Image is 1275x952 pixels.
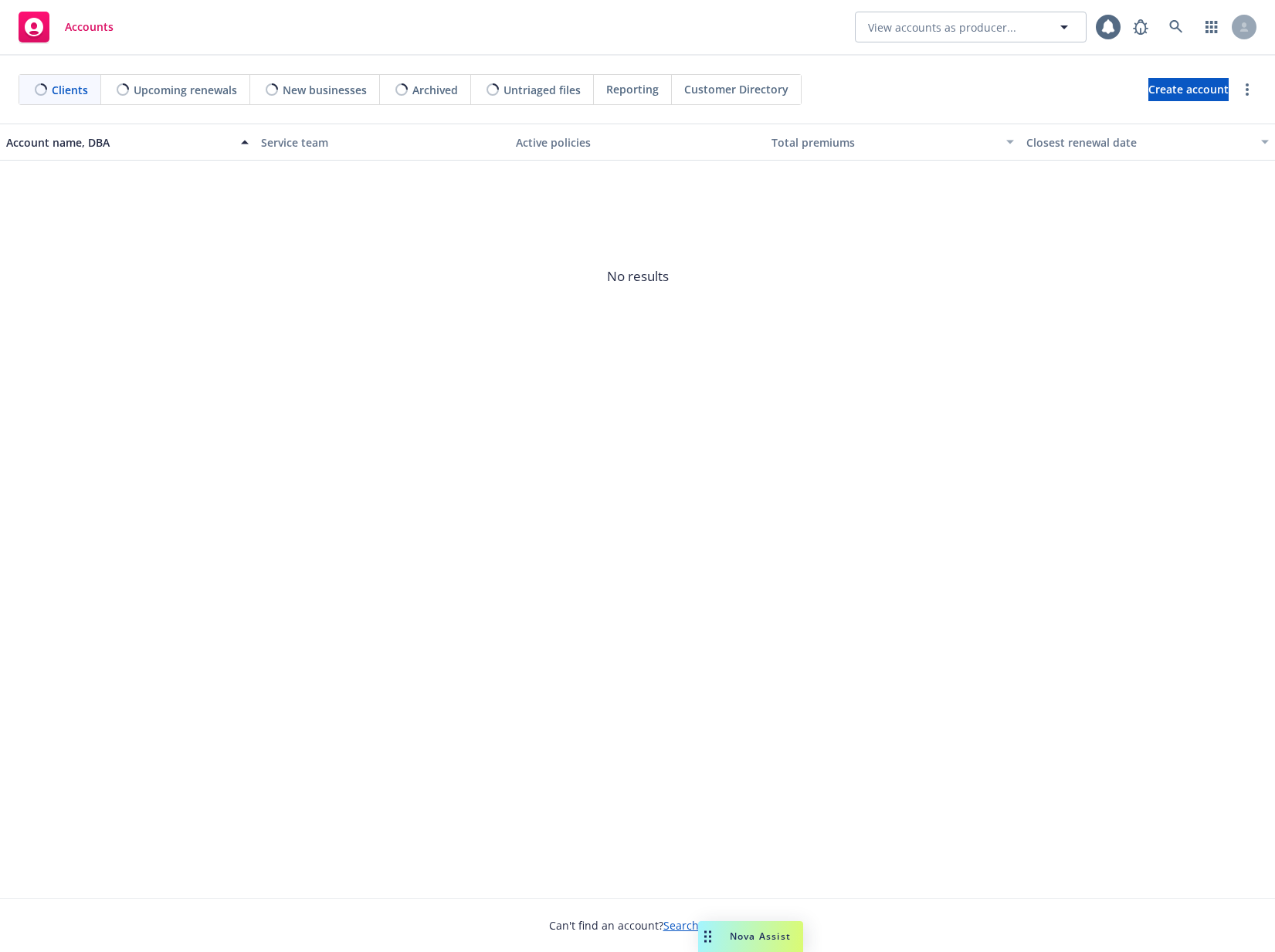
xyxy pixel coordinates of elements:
div: Account name, DBA [6,134,232,151]
button: Active policies [510,124,765,161]
a: Create account [1148,78,1229,101]
span: Accounts [65,21,114,33]
span: Untriaged files [504,82,581,98]
span: Upcoming renewals [134,82,237,98]
span: Nova Assist [730,930,791,943]
span: View accounts as producer... [868,19,1016,36]
a: Report a Bug [1125,12,1156,42]
span: New businesses [283,82,367,98]
button: Closest renewal date [1020,124,1275,161]
div: Service team [261,134,504,151]
a: Search [1161,12,1192,42]
button: Total premiums [765,124,1020,161]
a: Accounts [12,5,120,49]
button: Nova Assist [698,921,803,952]
span: Clients [52,82,88,98]
span: Create account [1148,75,1229,104]
a: Switch app [1196,12,1227,42]
span: Reporting [606,81,659,97]
div: Active policies [516,134,758,151]
button: Service team [255,124,510,161]
span: Can't find an account? [549,917,727,933]
div: Drag to move [698,921,717,952]
button: View accounts as producer... [855,12,1087,42]
span: Archived [412,82,458,98]
div: Total premiums [771,134,997,151]
a: more [1238,80,1256,99]
a: Search for it [663,918,727,933]
span: Customer Directory [684,81,788,97]
div: Closest renewal date [1026,134,1252,151]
